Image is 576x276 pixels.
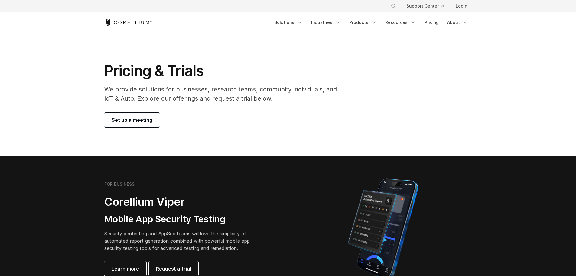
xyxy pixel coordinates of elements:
span: Request a trial [156,265,191,272]
a: Solutions [271,17,306,28]
div: Navigation Menu [383,1,472,12]
a: Resources [382,17,420,28]
a: Set up a meeting [104,113,160,127]
p: Security pentesting and AppSec teams will love the simplicity of automated report generation comb... [104,230,259,252]
a: Learn more [104,261,146,276]
span: Learn more [112,265,139,272]
a: Corellium Home [104,19,152,26]
a: About [444,17,472,28]
h1: Pricing & Trials [104,62,345,80]
a: Request a trial [149,261,198,276]
h2: Corellium Viper [104,195,259,209]
h6: FOR BUSINESS [104,181,135,187]
a: Login [451,1,472,12]
a: Products [346,17,380,28]
a: Pricing [421,17,442,28]
button: Search [388,1,399,12]
p: We provide solutions for businesses, research teams, community individuals, and IoT & Auto. Explo... [104,85,345,103]
a: Support Center [402,1,448,12]
h3: Mobile App Security Testing [104,214,259,225]
a: Industries [308,17,344,28]
span: Set up a meeting [112,116,152,124]
div: Navigation Menu [271,17,472,28]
